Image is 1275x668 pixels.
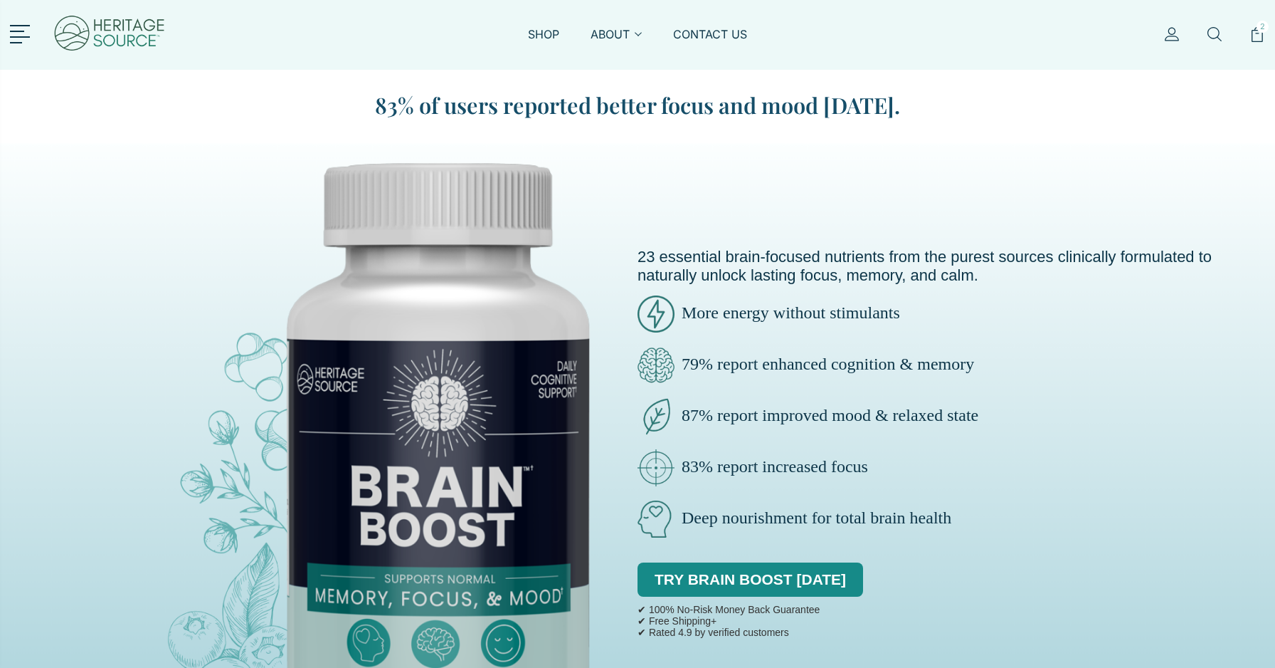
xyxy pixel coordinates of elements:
a: CONTACT US [673,26,747,59]
a: SHOP [528,26,559,59]
img: brain-boost-clarity.png [637,347,674,384]
p: 23 essential brain-focused nutrients from the purest sources clinically formulated to naturally u... [637,248,1275,285]
a: TRY BRAIN BOOST [DATE] [637,563,863,597]
a: 2 [1249,26,1265,59]
blockquote: 83% of users reported better focus and mood [DATE]. [317,90,958,120]
img: Heritage Source [53,7,166,63]
div: TRY BRAIN BOOST [DATE] [637,552,863,600]
p: Deep nourishment for total brain health [637,501,1275,538]
img: brain-boost-natural-pure.png [637,398,674,435]
p: 79% report enhanced cognition & memory [637,347,1275,384]
p: More energy without stimulants [637,296,1275,333]
p: ✔ 100% No-Risk Money Back Guarantee [637,604,820,615]
p: ✔ Rated 4.9 by verified customers [637,627,820,638]
img: brain-boost-natural.png [637,501,674,538]
p: ✔ Free Shipping+ [637,615,820,627]
a: ABOUT [591,26,642,59]
span: 2 [1257,21,1269,33]
p: 83% report increased focus [637,449,1275,486]
img: brain-boost-clinically-focus.png [637,449,674,486]
p: 87% report improved mood & relaxed state [637,398,1275,435]
img: brain-boost-energy.png [637,296,674,333]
